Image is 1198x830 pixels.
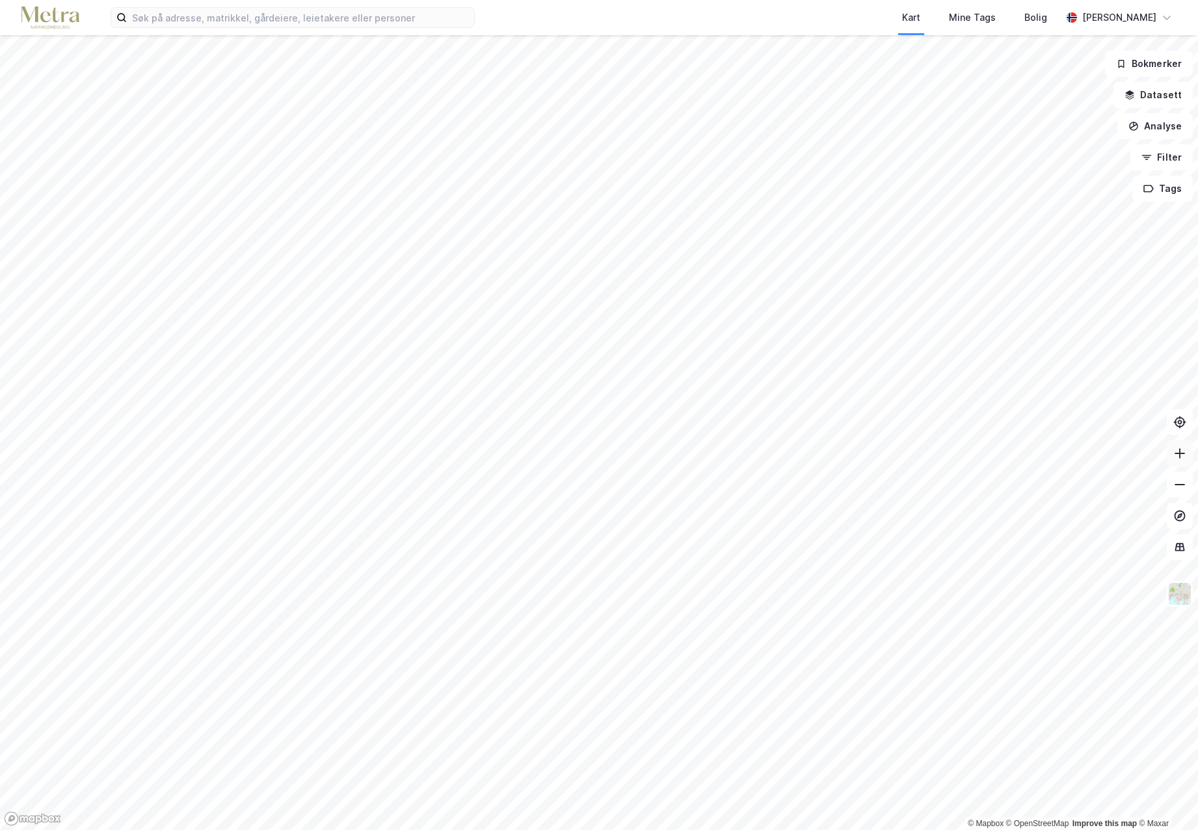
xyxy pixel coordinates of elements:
[1130,144,1193,170] button: Filter
[1133,768,1198,830] iframe: Chat Widget
[1082,10,1156,25] div: [PERSON_NAME]
[968,819,1004,828] a: Mapbox
[1072,819,1137,828] a: Improve this map
[1105,51,1193,77] button: Bokmerker
[1133,768,1198,830] div: Kontrollprogram for chat
[127,8,474,27] input: Søk på adresse, matrikkel, gårdeiere, leietakere eller personer
[1024,10,1047,25] div: Bolig
[1132,176,1193,202] button: Tags
[902,10,920,25] div: Kart
[1113,82,1193,108] button: Datasett
[1117,113,1193,139] button: Analyse
[4,811,61,826] a: Mapbox homepage
[21,7,79,29] img: metra-logo.256734c3b2bbffee19d4.png
[1006,819,1069,828] a: OpenStreetMap
[1167,582,1192,606] img: Z
[949,10,996,25] div: Mine Tags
